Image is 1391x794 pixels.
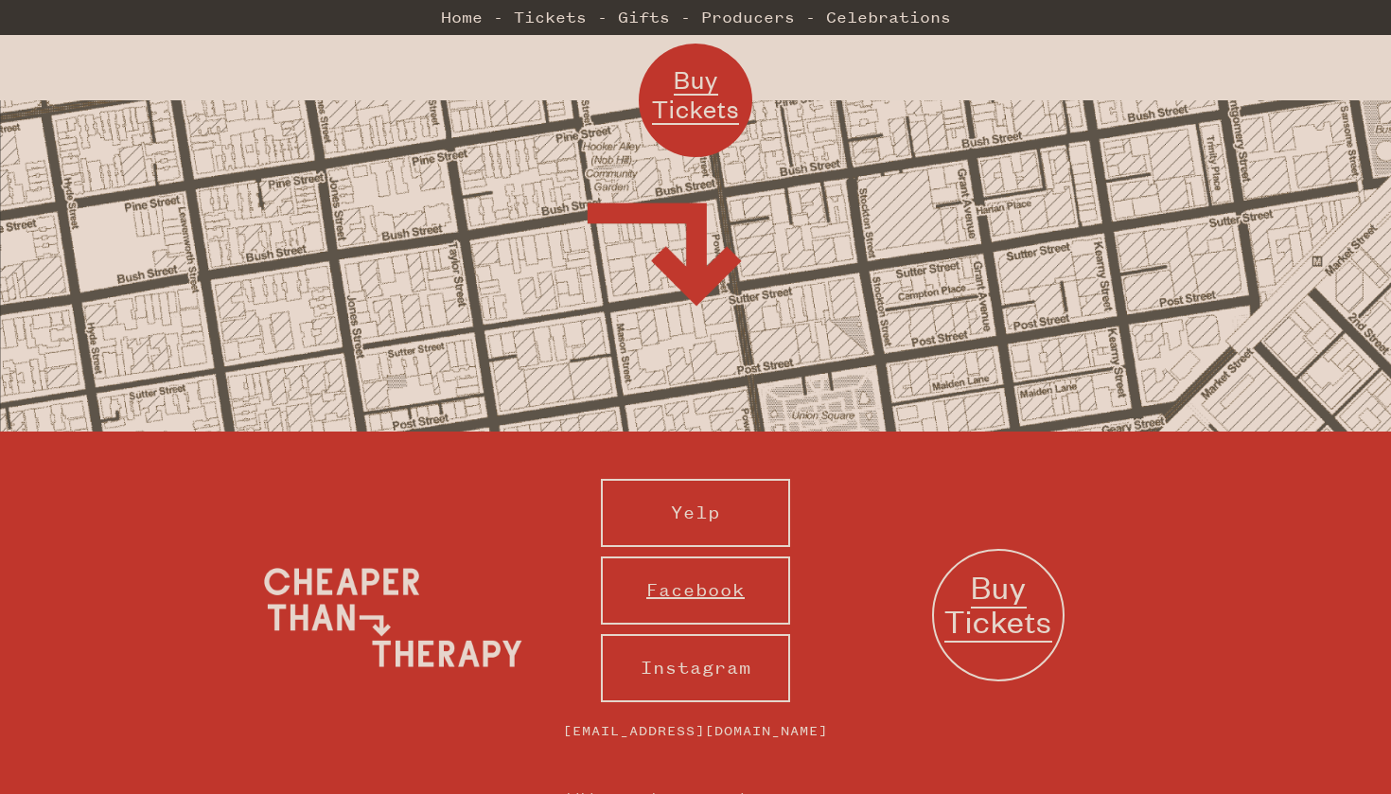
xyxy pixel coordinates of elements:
a: Buy Tickets [932,549,1065,681]
a: [EMAIL_ADDRESS][DOMAIN_NAME] [544,712,847,750]
a: Instagram [601,634,790,702]
a: Facebook [601,556,790,625]
span: Buy Tickets [944,566,1052,643]
span: Buy Tickets [652,63,739,125]
img: Cheaper Than Therapy [251,546,535,688]
a: Buy Tickets [639,44,752,157]
a: Yelp [601,479,790,547]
